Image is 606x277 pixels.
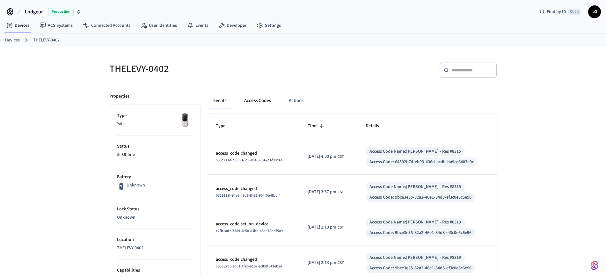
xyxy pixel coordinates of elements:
[369,159,474,165] div: Access Code: 64592b74-eb93-436d-acdb-ba9ce6403e9c
[369,265,471,272] div: Access Code: 9bce3e35-82a2-46e1-84d8-ef3c0e6c6e96
[366,121,387,131] span: Details
[369,219,461,226] div: Access Code Name: [PERSON_NAME] - Res #8319
[1,20,34,31] a: Devices
[216,221,292,228] p: access_code.set_on_device
[177,113,193,128] img: Yale Assure Touchscreen Wifi Smart Lock, Satin Nickel, Front
[33,37,60,44] a: THELEVY-0402
[591,260,598,271] img: SeamLogoGradient.69752ec5.svg
[308,259,344,266] div: America/Guatemala
[117,113,193,119] p: Type
[369,148,461,155] div: Access Code Name: [PERSON_NAME] - Res #8315
[78,20,135,31] a: Connected Accounts
[216,264,282,269] span: c95682b5-ec51-4fe0-a167-adb8f543eb8e
[117,174,193,180] p: Battery
[338,225,344,230] span: CST
[338,260,344,266] span: CST
[308,189,336,195] span: [DATE] 3:57 pm
[369,230,471,236] div: Access Code: 9bce3e35-82a2-46e1-84d8-ef3c0e6c6e96
[308,259,336,266] span: [DATE] 2:13 pm
[252,20,286,31] a: Settings
[5,37,20,44] a: Devices
[338,189,344,195] span: CST
[588,5,601,18] button: LG
[216,228,283,234] span: e2fb1ad2-7584-4c58-83bb-a5ee78bdf509
[568,9,580,15] span: Ctrl K
[122,151,135,158] p: Offline
[117,245,193,251] p: THELEVY-0402
[308,224,336,231] span: [DATE] 2:13 pm
[308,224,344,231] div: America/Guatemala
[216,186,292,192] p: access_code.changed
[208,93,497,108] div: ant example
[239,93,276,108] button: Access Codes
[109,93,129,100] p: Properties
[308,153,344,160] div: America/Guatemala
[117,267,193,274] p: Capabilities
[338,154,344,160] span: CST
[308,153,336,160] span: [DATE] 4:00 pm
[216,157,283,163] span: 533c711e-b855-46d5-83a3-7842d4f90c4b
[216,193,281,198] span: 0719118f-94e6-49d6-8481-904f0b4fbcf4
[308,189,344,195] div: America/Guatemala
[117,214,193,221] p: Unknown
[216,150,292,157] p: access_code.changed
[208,93,231,108] button: Events
[213,20,252,31] a: Developer
[117,143,193,150] p: Status
[369,254,461,261] div: Access Code Name: [PERSON_NAME] - Res #8319
[308,121,326,131] span: Time
[117,206,193,213] p: Lock Status
[216,121,234,131] span: Type
[589,6,600,18] span: LG
[216,256,292,263] p: access_code.changed
[369,184,461,190] div: Access Code Name: [PERSON_NAME] - Res #8319
[25,8,43,16] span: Lodgeur
[547,9,566,15] span: Find by ID
[182,20,213,31] a: Events
[535,6,586,18] div: Find by IDCtrl K
[117,237,193,243] p: Location
[369,194,471,201] div: Access Code: 9bce3e35-82a2-46e1-84d8-ef3c0e6c6e96
[109,62,299,76] h5: THELEVY-0402
[48,8,74,16] span: Production
[127,182,145,189] p: Unknown
[34,20,78,31] a: ACS Systems
[284,93,309,108] button: Actions
[117,121,193,128] p: Yale
[135,20,182,31] a: User Identities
